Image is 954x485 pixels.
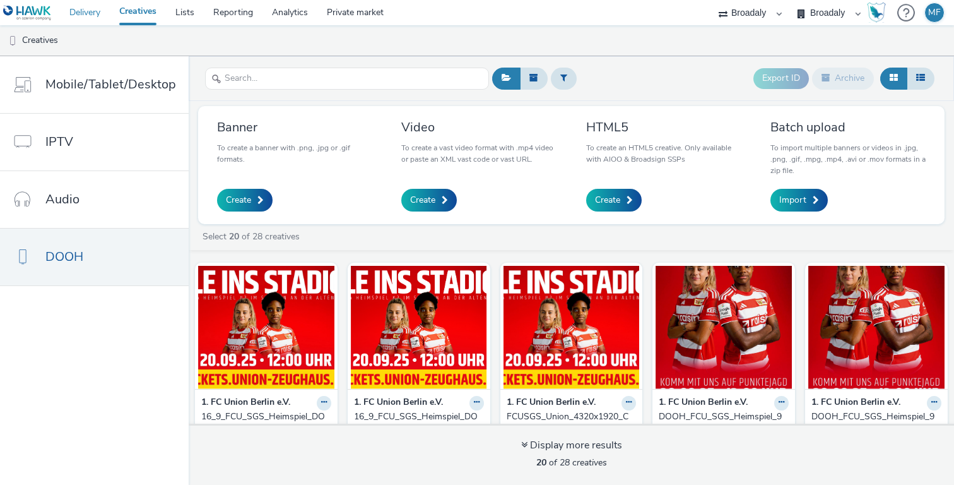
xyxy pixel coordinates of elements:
a: Import [770,189,828,212]
span: Create [226,194,251,207]
a: DOOH_FCU_SGS_Heimspiel_9_16_6sec [811,410,941,436]
button: Export ID [753,68,809,88]
a: FCUSGS_Union_4320x1920_CTA [507,410,637,436]
p: To create a banner with .png, .jpg or .gif formats. [217,142,372,165]
span: Create [595,194,620,207]
a: Create [217,189,273,212]
img: undefined Logo [3,5,52,21]
input: Search... [205,68,489,90]
a: Create [586,189,642,212]
strong: 1. FC Union Berlin e.V. [659,396,748,410]
strong: 1. FC Union Berlin e.V. [811,396,900,410]
strong: 20 [536,457,546,469]
button: Grid [880,68,907,89]
div: FCUSGS_Union_4320x1920_CTA [507,410,632,436]
div: DOOH_FCU_SGS_Heimspiel_9_16_6sec [811,410,936,436]
a: 16_9_FCU_SGS_Heimspiel_DOOH_Video [201,410,331,436]
span: IPTV [45,133,73,151]
div: MF [928,3,941,22]
h3: HTML5 [586,119,741,136]
p: To create a vast video format with .mp4 video or paste an XML vast code or vast URL. [401,142,556,165]
strong: 1. FC Union Berlin e.V. [354,396,443,410]
p: To import multiple banners or videos in .jpg, .png, .gif, .mpg, .mp4, .avi or .mov formats in a z... [770,142,926,176]
img: DOOH_FCU_SGS_Heimspiel_9_16_6sec visual [808,266,945,389]
div: 16_9_FCU_SGS_Heimspiel_DOOH_Video [201,410,326,436]
div: 16_9_FCU_SGS_Heimspiel_DOOH [354,410,479,436]
img: DOOH_FCU_SGS_Heimspiel_9_16_10sec visual [656,266,792,389]
span: of 28 creatives [536,457,607,469]
button: Archive [812,68,874,89]
a: Select of 28 creatives [201,231,305,242]
span: Import [779,194,806,207]
span: Mobile/Tablet/Desktop [45,75,176,93]
a: Create [401,189,457,212]
strong: 1. FC Union Berlin e.V. [201,396,290,410]
span: DOOH [45,248,83,266]
a: 16_9_FCU_SGS_Heimspiel_DOOH [354,410,484,436]
div: DOOH_FCU_SGS_Heimspiel_9_16_10sec [659,410,784,436]
img: dooh [6,35,19,47]
a: Hawk Academy [867,3,891,23]
h3: Banner [217,119,372,136]
img: Hawk Academy [867,3,886,23]
img: 16_9_FCU_SGS_Heimspiel_DOOH_Video visual [198,266,334,389]
img: 16_9_FCU_SGS_Heimspiel_DOOH visual [351,266,487,389]
h3: Batch upload [770,119,926,136]
h3: Video [401,119,556,136]
button: Table [907,68,934,89]
strong: 1. FC Union Berlin e.V. [507,396,596,410]
p: To create an HTML5 creative. Only available with AIOO & Broadsign SSPs [586,142,741,165]
img: FCUSGS_Union_4320x1920_CTA visual [503,266,640,389]
a: DOOH_FCU_SGS_Heimspiel_9_16_10sec [659,410,789,436]
strong: 20 [229,231,239,242]
span: Create [410,194,435,207]
span: Audio [45,190,79,208]
div: Display more results [521,438,622,453]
